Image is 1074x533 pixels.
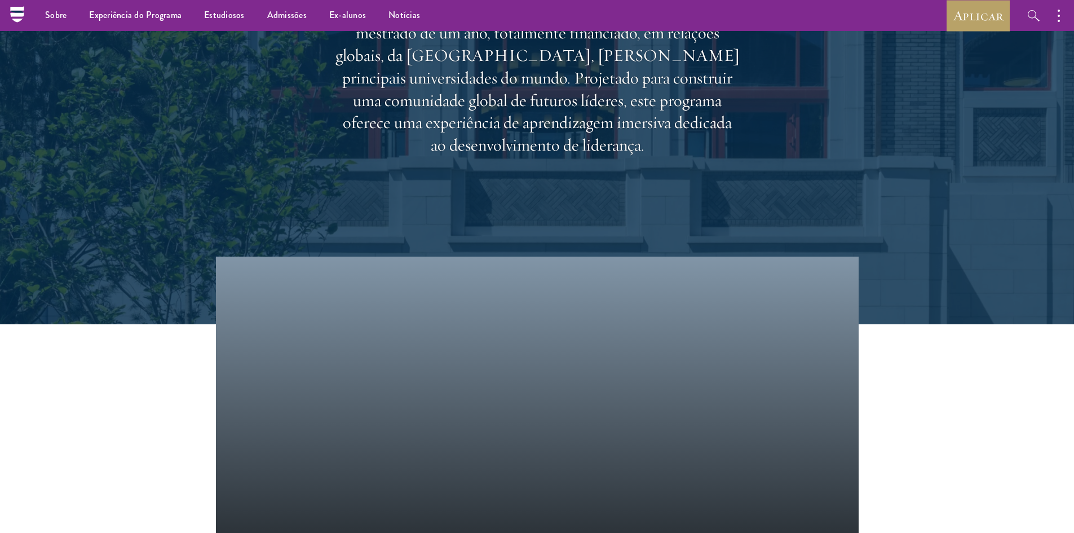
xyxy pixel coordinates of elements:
[89,8,182,21] font: Experiência do Programa
[45,8,67,21] font: Sobre
[267,8,307,21] font: Admissões
[204,8,245,21] font: Estudiosos
[388,8,420,21] font: Notícias
[953,7,1003,24] font: Aplicar
[329,8,366,21] font: Ex-alunos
